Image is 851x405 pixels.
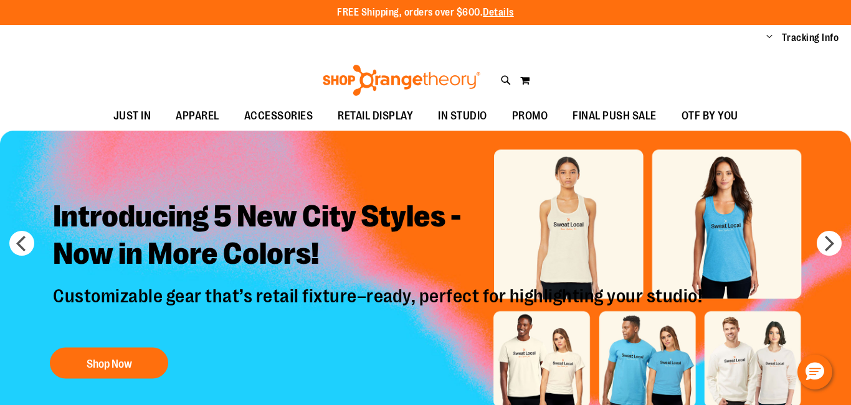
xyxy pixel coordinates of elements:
[782,31,839,45] a: Tracking Info
[560,102,669,131] a: FINAL PUSH SALE
[483,7,514,18] a: Details
[44,188,715,284] h2: Introducing 5 New City Styles - Now in More Colors!
[425,102,500,131] a: IN STUDIO
[797,355,832,389] button: Hello, have a question? Let’s chat.
[50,347,168,378] button: Shop Now
[817,231,842,256] button: next
[163,102,232,131] a: APPAREL
[669,102,751,131] a: OTF BY YOU
[101,102,164,131] a: JUST IN
[325,102,425,131] a: RETAIL DISPLAY
[338,102,413,130] span: RETAIL DISPLAY
[337,6,514,20] p: FREE Shipping, orders over $600.
[44,188,715,384] a: Introducing 5 New City Styles -Now in More Colors! Customizable gear that’s retail fixture–ready,...
[438,102,487,130] span: IN STUDIO
[9,231,34,256] button: prev
[766,32,773,44] button: Account menu
[321,65,482,96] img: Shop Orangetheory
[512,102,548,130] span: PROMO
[44,284,715,335] p: Customizable gear that’s retail fixture–ready, perfect for highlighting your studio!
[113,102,151,130] span: JUST IN
[176,102,219,130] span: APPAREL
[232,102,326,131] a: ACCESSORIES
[573,102,657,130] span: FINAL PUSH SALE
[244,102,313,130] span: ACCESSORIES
[682,102,738,130] span: OTF BY YOU
[500,102,561,131] a: PROMO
